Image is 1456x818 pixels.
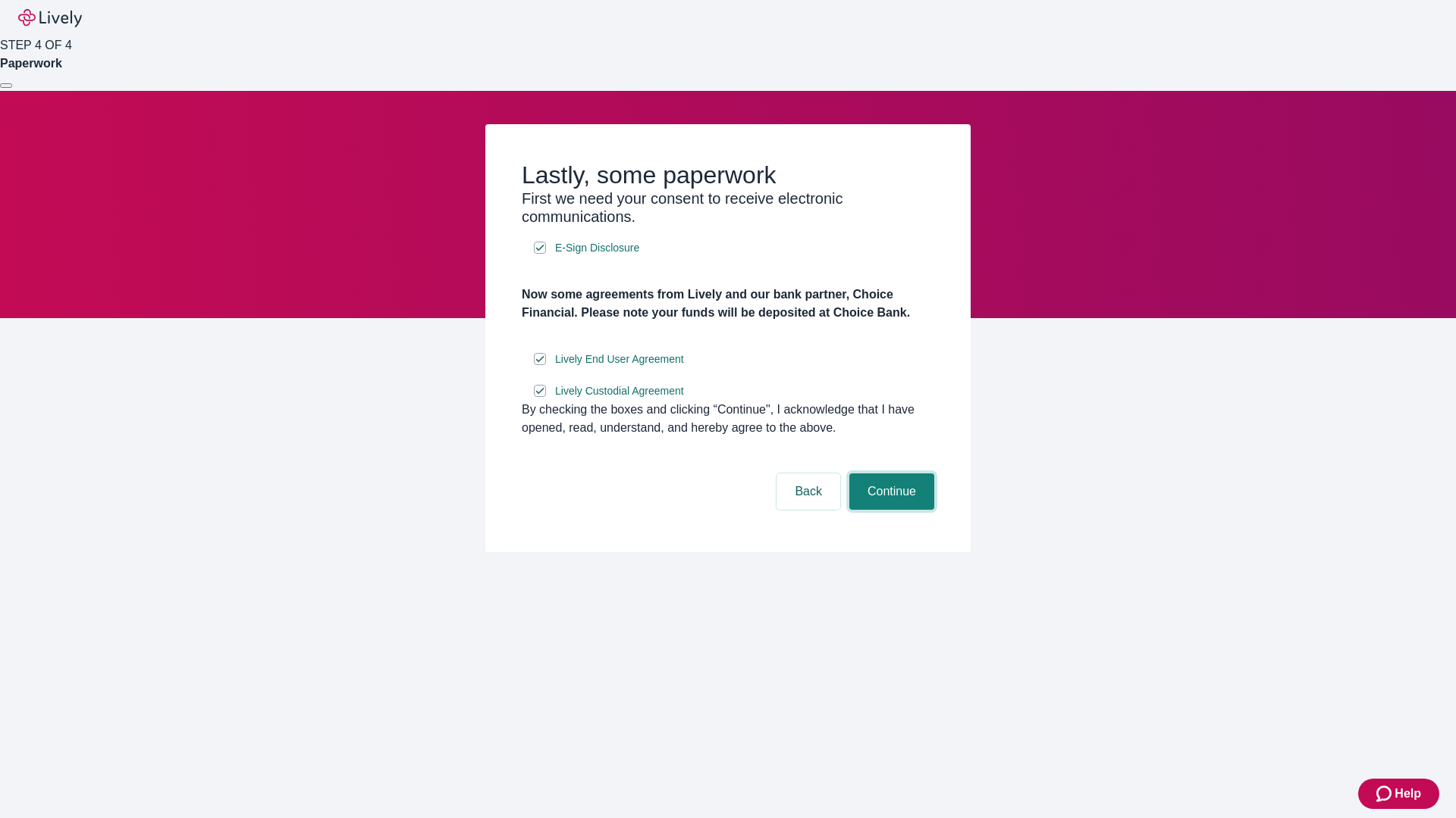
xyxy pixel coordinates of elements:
a: e-sign disclosure document [552,239,642,258]
img: Lively [18,9,82,27]
h2: Lastly, some paperwork [522,161,934,189]
div: By checking the boxes and clicking “Continue", I acknowledge that I have opened, read, understand... [522,401,934,437]
span: Lively End User Agreement [555,351,684,367]
a: e-sign disclosure document [552,382,687,401]
button: Back [777,473,840,510]
h3: First we need your consent to receive electronic communications. [522,189,934,226]
span: E-Sign Disclosure [555,240,639,256]
a: e-sign disclosure document [552,350,687,369]
svg: Zendesk support icon [1376,785,1395,803]
span: Help [1395,785,1421,803]
h4: Now some agreements from Lively and our bank partner, Choice Financial. Please note your funds wi... [522,286,934,322]
span: Lively Custodial Agreement [555,383,684,399]
button: Zendesk support iconHelp [1358,779,1439,809]
button: Continue [849,473,934,510]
